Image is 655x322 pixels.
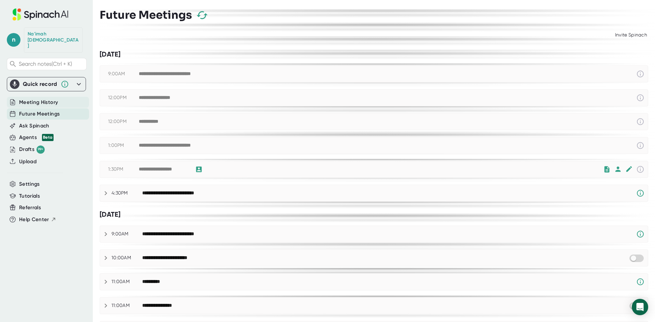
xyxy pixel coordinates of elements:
[636,189,644,197] svg: Spinach requires a video conference link.
[108,166,139,172] div: 1:30PM
[636,165,644,173] svg: This event has already passed
[19,134,54,141] div: Agents
[100,50,648,59] div: [DATE]
[19,204,41,212] button: Referrals
[108,71,139,77] div: 9:00AM
[614,29,648,42] div: Invite Spinach
[19,180,40,188] button: Settings
[100,9,192,21] h3: Future Meetings
[636,230,644,238] svg: Spinach requires a video conference link.
[636,70,644,78] svg: This event has already passed
[108,142,139,149] div: 1:00PM
[19,216,56,224] button: Help Center
[42,134,54,141] div: Beta
[632,299,648,315] div: Open Intercom Messenger
[112,255,142,261] div: 10:00AM
[19,192,40,200] button: Tutorials
[7,33,20,47] span: n
[19,122,49,130] button: Ask Spinach
[112,279,142,285] div: 11:00AM
[100,210,648,219] div: [DATE]
[636,118,644,126] svg: This event has already passed
[19,61,72,67] span: Search notes (Ctrl + K)
[19,134,54,141] button: Agents Beta
[108,95,139,101] div: 12:00PM
[108,119,139,125] div: 12:00PM
[112,303,142,309] div: 11:00AM
[23,81,57,88] div: Quick record
[636,94,644,102] svg: This event has already passed
[19,158,37,166] button: Upload
[19,145,45,154] button: Drafts 99+
[19,145,45,154] div: Drafts
[28,31,79,49] div: Na'imah Muhammad
[10,77,83,91] div: Quick record
[19,110,60,118] button: Future Meetings
[19,98,58,106] button: Meeting History
[112,190,142,196] div: 4:30PM
[19,216,49,224] span: Help Center
[636,141,644,150] svg: This event has already passed
[636,278,644,286] svg: Spinach requires a video conference link.
[37,145,45,154] div: 99+
[112,231,142,237] div: 9:00AM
